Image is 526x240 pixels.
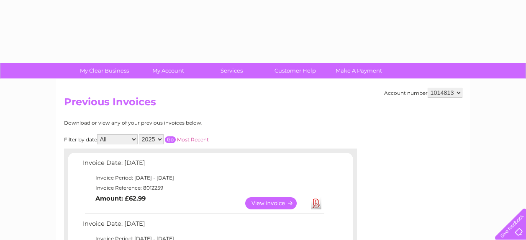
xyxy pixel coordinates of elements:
[81,218,326,234] td: Invoice Date: [DATE]
[81,183,326,193] td: Invoice Reference: 8012259
[311,197,321,209] a: Download
[95,195,146,202] b: Amount: £62.99
[64,120,284,126] div: Download or view any of your previous invoices below.
[81,157,326,173] td: Invoice Date: [DATE]
[384,88,462,98] div: Account number
[81,173,326,183] td: Invoice Period: [DATE] - [DATE]
[177,136,209,143] a: Most Recent
[133,63,203,78] a: My Account
[70,63,139,78] a: My Clear Business
[261,63,330,78] a: Customer Help
[197,63,266,78] a: Services
[64,96,462,112] h2: Previous Invoices
[245,197,307,209] a: View
[324,63,393,78] a: Make A Payment
[64,134,284,144] div: Filter by date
